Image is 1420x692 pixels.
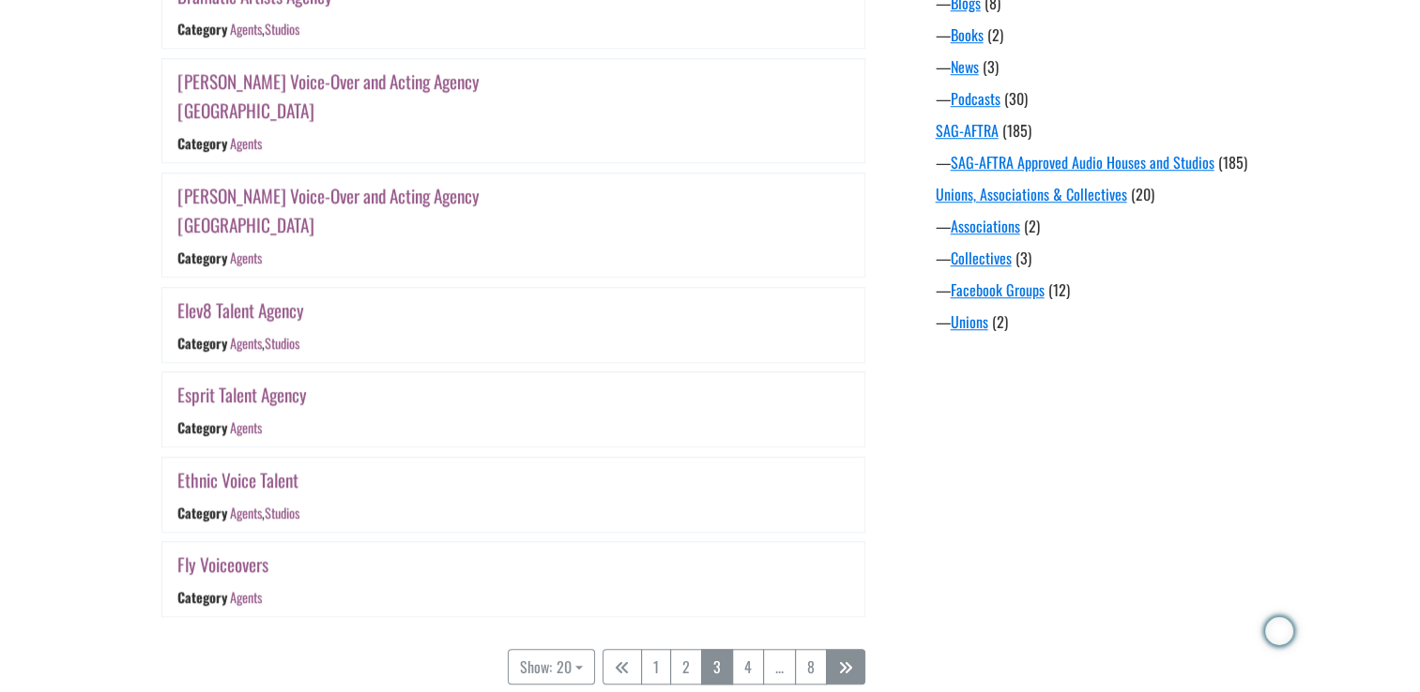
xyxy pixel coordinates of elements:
div: Category [177,333,227,353]
a: Studios [264,20,298,39]
a: News [951,55,979,78]
span: (12) [1048,278,1070,301]
a: 8 [795,649,827,684]
a: Unions [951,310,988,333]
span: (20) [1131,183,1154,205]
a: Agents [229,588,261,608]
div: , [229,333,298,353]
div: , [229,20,298,39]
div: Category [177,503,227,522]
a: 1 [641,649,671,684]
div: Category [177,20,227,39]
div: — [936,151,1274,173]
div: — [936,215,1274,237]
a: Agents [229,503,261,522]
a: Ethnic Voice Talent [177,466,298,493]
span: (185) [1218,151,1247,173]
a: 2 [670,649,702,684]
a: Studios [264,333,298,353]
a: Books [951,23,984,46]
span: (185) [1002,119,1031,142]
div: — [936,310,1274,333]
span: (3) [983,55,999,78]
div: — [936,87,1274,110]
a: [PERSON_NAME] Voice-Over and Acting Agency [GEOGRAPHIC_DATA] [177,68,480,124]
a: Associations [951,215,1020,237]
a: [PERSON_NAME] Voice-Over and Acting Agency [GEOGRAPHIC_DATA] [177,182,480,238]
span: (2) [987,23,1003,46]
div: Category [177,133,227,153]
a: Agents [229,20,261,39]
a: 4 [732,649,764,684]
a: Esprit Talent Agency [177,381,307,408]
a: Agents [229,133,261,153]
div: Category [177,248,227,267]
a: SAG-AFTRA Approved Audio Houses and Studios [951,151,1214,173]
div: — [936,55,1274,78]
a: Unions, Associations & Collectives [936,183,1127,205]
button: Show: 20 [508,649,594,684]
div: — [936,278,1274,301]
div: Category [177,588,227,608]
a: Agents [229,248,261,267]
div: Category [177,417,227,437]
a: Facebook Groups [951,278,1045,301]
a: Studios [264,503,298,522]
span: (3) [1015,247,1031,269]
a: Agents [229,333,261,353]
div: , [229,503,298,522]
a: 3 [701,649,733,684]
span: (2) [992,310,1008,333]
div: — [936,247,1274,269]
a: Fly Voiceovers [177,550,268,578]
span: (2) [1024,215,1040,237]
div: — [936,23,1274,46]
a: Podcasts [951,87,1000,110]
span: (30) [1004,87,1028,110]
a: Elev8 Talent Agency [177,296,304,323]
a: Agents [229,417,261,437]
a: Collectives [951,247,1012,269]
a: SAG-AFTRA [936,119,999,142]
